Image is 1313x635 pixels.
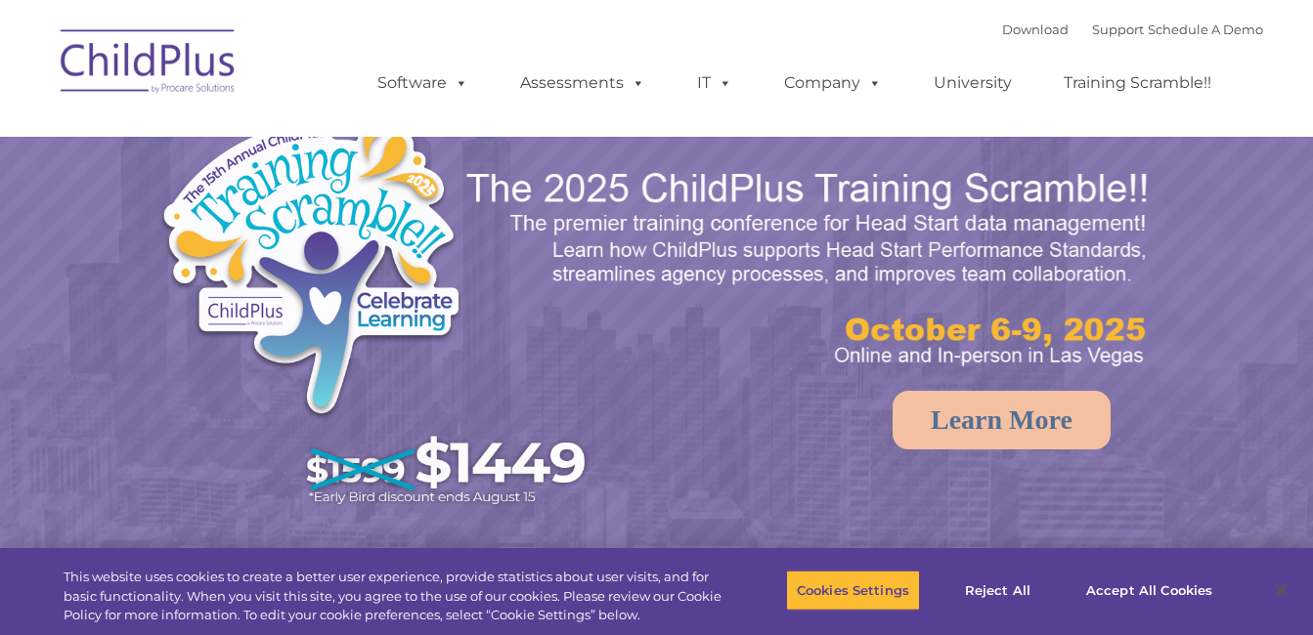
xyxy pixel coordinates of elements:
[1044,63,1231,103] a: Training Scramble!!
[501,63,665,103] a: Assessments
[51,16,246,113] img: ChildPlus by Procare Solutions
[937,570,1059,611] button: Reject All
[893,391,1111,449] a: Learn More
[1075,570,1223,611] button: Accept All Cookies
[1092,21,1144,37] a: Support
[1002,21,1069,37] a: Download
[1260,569,1303,612] button: Close
[1148,21,1263,37] a: Schedule A Demo
[786,570,920,611] button: Cookies Settings
[678,63,752,103] a: IT
[64,568,722,625] div: This website uses cookies to create a better user experience, provide statistics about user visit...
[765,63,901,103] a: Company
[1002,21,1263,37] font: |
[358,63,488,103] a: Software
[914,63,1031,103] a: University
